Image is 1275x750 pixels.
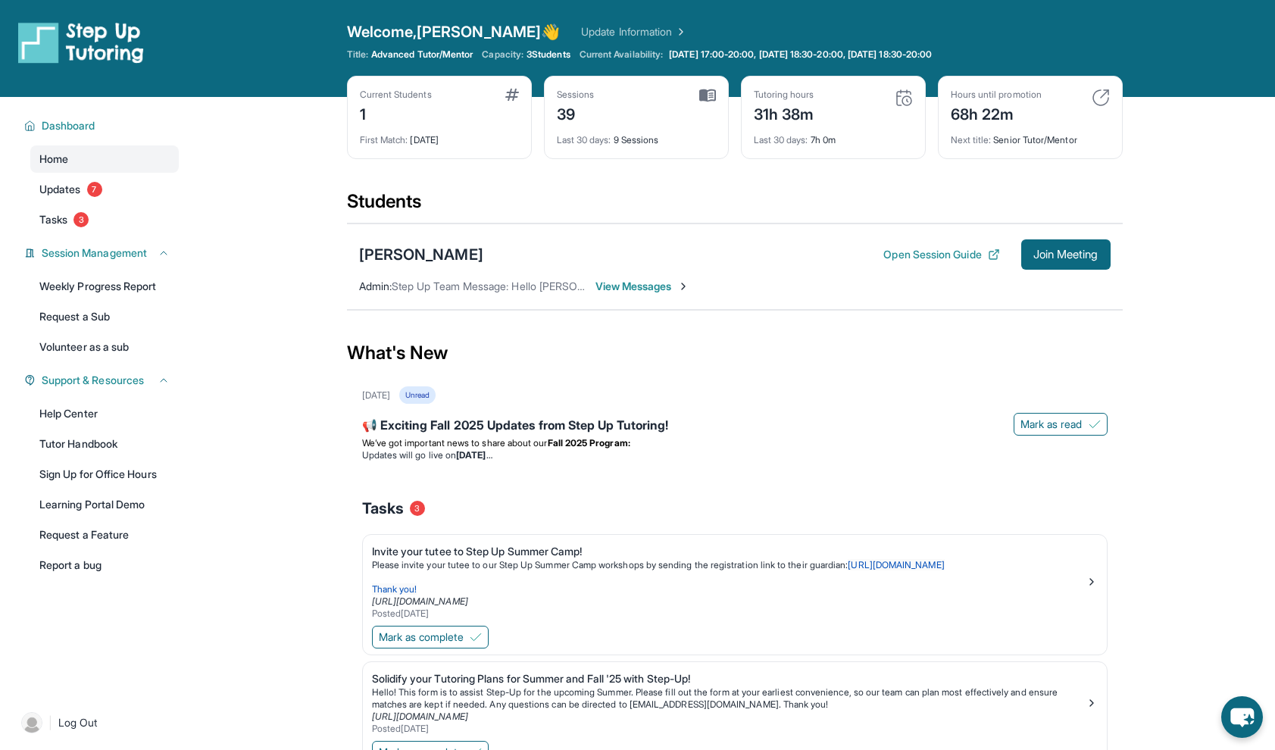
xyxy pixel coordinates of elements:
span: Join Meeting [1033,250,1098,259]
div: Unread [399,386,436,404]
span: Home [39,152,68,167]
span: We’ve got important news to share about our [362,437,548,448]
div: Tutoring hours [754,89,814,101]
span: 3 [410,501,425,516]
button: Mark as complete [372,626,489,648]
span: [DATE] 17:00-20:00, [DATE] 18:30-20:00, [DATE] 18:30-20:00 [669,48,932,61]
button: Open Session Guide [883,247,999,262]
img: card [1092,89,1110,107]
span: Session Management [42,245,147,261]
div: What's New [347,320,1123,386]
div: [DATE] [362,389,390,402]
span: First Match : [360,134,408,145]
span: Admin : [359,280,392,292]
a: Weekly Progress Report [30,273,179,300]
a: [DATE] 17:00-20:00, [DATE] 18:30-20:00, [DATE] 18:30-20:00 [666,48,935,61]
img: card [699,89,716,102]
span: Advanced Tutor/Mentor [371,48,473,61]
a: Invite your tutee to Step Up Summer Camp!Please invite your tutee to our Step Up Summer Camp work... [363,535,1107,623]
span: Updates [39,182,81,197]
span: Last 30 days : [754,134,808,145]
span: Support & Resources [42,373,144,388]
span: 3 Students [527,48,570,61]
img: Chevron Right [672,24,687,39]
span: Mark as read [1020,417,1083,432]
div: Senior Tutor/Mentor [951,125,1110,146]
span: View Messages [595,279,690,294]
span: Thank you! [372,583,417,595]
p: Hello! This form is to assist Step-Up for the upcoming Summer. Please fill out the form at your e... [372,686,1086,711]
a: Home [30,145,179,173]
div: Sessions [557,89,595,101]
span: Log Out [58,715,98,730]
a: Tasks3 [30,206,179,233]
div: Invite your tutee to Step Up Summer Camp! [372,544,1086,559]
img: Chevron-Right [677,280,689,292]
a: [URL][DOMAIN_NAME] [848,559,944,570]
div: 7h 0m [754,125,913,146]
strong: Fall 2025 Program: [548,437,630,448]
a: Sign Up for Office Hours [30,461,179,488]
li: Updates will go live on [362,449,1108,461]
a: Request a Sub [30,303,179,330]
span: Tasks [39,212,67,227]
span: Welcome, [PERSON_NAME] 👋 [347,21,561,42]
a: Solidify your Tutoring Plans for Summer and Fall '25 with Step-Up!Hello! This form is to assist S... [363,662,1107,738]
span: Next title : [951,134,992,145]
img: Mark as read [1089,418,1101,430]
div: 31h 38m [754,101,814,125]
button: chat-button [1221,696,1263,738]
div: Posted [DATE] [372,723,1086,735]
span: 7 [87,182,102,197]
span: Mark as complete [379,630,464,645]
img: user-img [21,712,42,733]
button: Join Meeting [1021,239,1111,270]
a: Help Center [30,400,179,427]
span: 3 [73,212,89,227]
span: Tasks [362,498,404,519]
a: Tutor Handbook [30,430,179,458]
img: card [505,89,519,101]
span: Last 30 days : [557,134,611,145]
div: 1 [360,101,432,125]
div: Solidify your Tutoring Plans for Summer and Fall '25 with Step-Up! [372,671,1086,686]
div: [PERSON_NAME] [359,244,483,265]
div: Current Students [360,89,432,101]
div: 📢 Exciting Fall 2025 Updates from Step Up Tutoring! [362,416,1108,437]
span: Current Availability: [580,48,663,61]
a: Updates7 [30,176,179,203]
strong: [DATE] [456,449,492,461]
img: logo [18,21,144,64]
span: | [48,714,52,732]
button: Session Management [36,245,170,261]
span: Title: [347,48,368,61]
div: 39 [557,101,595,125]
a: Request a Feature [30,521,179,548]
div: Posted [DATE] [372,608,1086,620]
button: Support & Resources [36,373,170,388]
div: Hours until promotion [951,89,1042,101]
a: Volunteer as a sub [30,333,179,361]
img: card [895,89,913,107]
p: Please invite your tutee to our Step Up Summer Camp workshops by sending the registration link to... [372,559,1086,571]
div: [DATE] [360,125,519,146]
a: [URL][DOMAIN_NAME] [372,595,468,607]
div: Students [347,189,1123,223]
a: [URL][DOMAIN_NAME] [372,711,468,722]
span: Dashboard [42,118,95,133]
span: Capacity: [482,48,523,61]
button: Dashboard [36,118,170,133]
a: Update Information [581,24,687,39]
button: Mark as read [1014,413,1108,436]
img: Mark as complete [470,631,482,643]
a: |Log Out [15,706,179,739]
a: Learning Portal Demo [30,491,179,518]
div: 68h 22m [951,101,1042,125]
div: 9 Sessions [557,125,716,146]
a: Report a bug [30,552,179,579]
